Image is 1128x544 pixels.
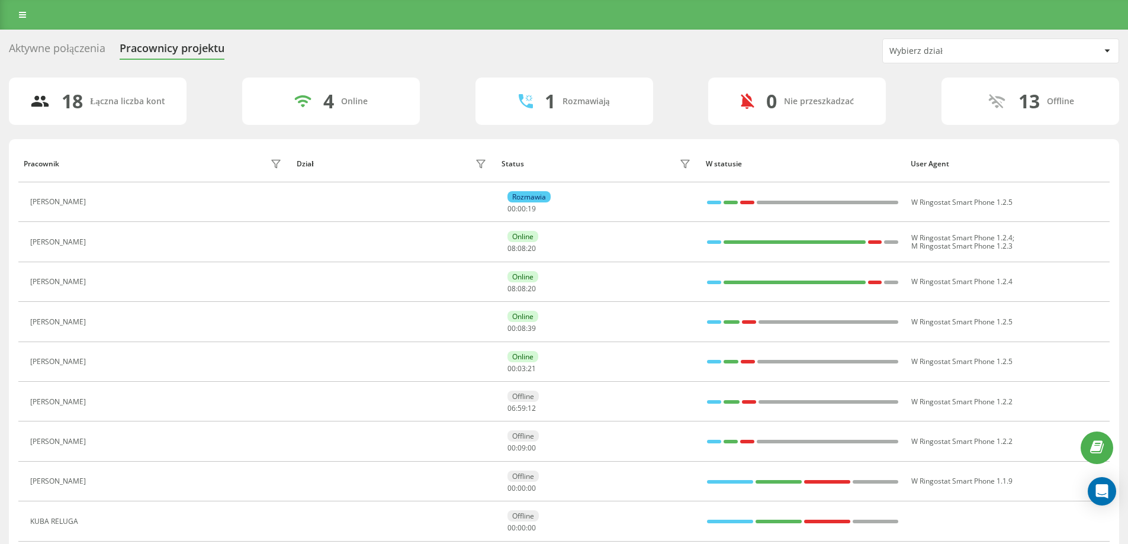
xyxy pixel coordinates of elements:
span: 00 [507,363,516,374]
div: [PERSON_NAME] [30,318,89,326]
div: [PERSON_NAME] [30,398,89,406]
div: : : [507,444,536,452]
div: [PERSON_NAME] [30,358,89,366]
div: 0 [766,90,777,112]
div: [PERSON_NAME] [30,437,89,446]
span: 00 [507,523,516,533]
span: 00 [507,204,516,214]
div: Offline [507,471,539,482]
span: 19 [528,204,536,214]
span: M Ringostat Smart Phone 1.2.3 [911,241,1013,251]
span: 03 [518,363,526,374]
div: W statusie [706,160,899,168]
span: 08 [518,284,526,294]
span: W Ringostat Smart Phone 1.2.5 [911,197,1013,207]
div: Online [507,311,538,322]
div: [PERSON_NAME] [30,278,89,286]
div: Status [502,160,524,168]
div: 13 [1018,90,1040,112]
div: Dział [297,160,313,168]
span: 08 [507,284,516,294]
div: : : [507,524,536,532]
div: [PERSON_NAME] [30,198,89,206]
div: 4 [323,90,334,112]
div: : : [507,324,536,333]
span: 00 [518,483,526,493]
div: Offline [1047,96,1074,107]
span: 00 [528,443,536,453]
span: 00 [518,204,526,214]
div: Pracownik [24,160,59,168]
div: 1 [545,90,555,112]
div: : : [507,285,536,293]
span: 00 [528,483,536,493]
span: 59 [518,403,526,413]
span: W Ringostat Smart Phone 1.1.9 [911,476,1013,486]
span: 08 [518,323,526,333]
span: W Ringostat Smart Phone 1.2.2 [911,436,1013,446]
span: 00 [507,323,516,333]
span: 00 [518,523,526,533]
div: Łączna liczba kont [90,96,165,107]
span: 20 [528,243,536,253]
div: Online [507,231,538,242]
div: Online [507,351,538,362]
span: 09 [518,443,526,453]
span: 00 [507,443,516,453]
div: Pracownicy projektu [120,42,224,60]
div: : : [507,404,536,413]
div: Rozmawia [507,191,551,202]
span: 00 [507,483,516,493]
div: Online [341,96,368,107]
span: 39 [528,323,536,333]
div: [PERSON_NAME] [30,477,89,485]
div: Offline [507,391,539,402]
div: KUBA RELUGA [30,517,81,526]
div: [PERSON_NAME] [30,238,89,246]
div: : : [507,205,536,213]
span: 08 [507,243,516,253]
div: Online [507,271,538,282]
span: W Ringostat Smart Phone 1.2.2 [911,397,1013,407]
div: Rozmawiają [563,96,610,107]
div: Wybierz dział [889,46,1031,56]
span: 12 [528,403,536,413]
div: Offline [507,510,539,522]
div: Open Intercom Messenger [1088,477,1116,506]
div: 18 [62,90,83,112]
span: 20 [528,284,536,294]
span: W Ringostat Smart Phone 1.2.5 [911,317,1013,327]
span: 21 [528,363,536,374]
span: 00 [528,523,536,533]
span: W Ringostat Smart Phone 1.2.4 [911,276,1013,287]
div: Nie przeszkadzać [784,96,854,107]
div: : : [507,365,536,373]
div: : : [507,244,536,253]
span: 06 [507,403,516,413]
span: W Ringostat Smart Phone 1.2.4 [911,233,1013,243]
div: : : [507,484,536,493]
div: User Agent [911,160,1104,168]
div: Offline [507,430,539,442]
div: Aktywne połączenia [9,42,105,60]
span: W Ringostat Smart Phone 1.2.5 [911,356,1013,366]
span: 08 [518,243,526,253]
